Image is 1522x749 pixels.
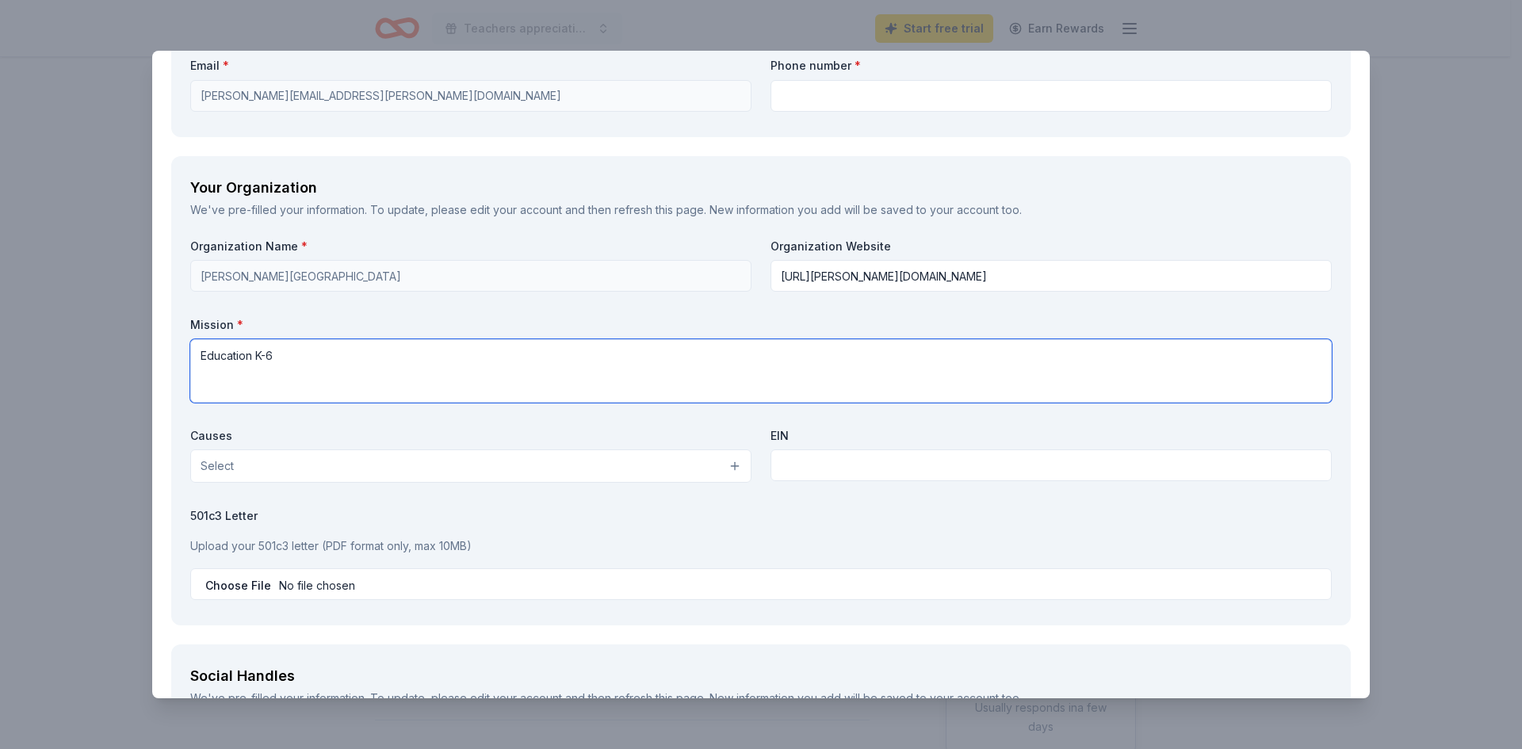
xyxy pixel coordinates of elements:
[190,339,1332,403] textarea: Education K-6
[190,239,751,254] label: Organization Name
[771,239,1332,254] label: Organization Website
[201,457,234,476] span: Select
[190,689,1332,708] div: We've pre-filled your information. To update, please and then refresh this page. New information ...
[190,58,751,74] label: Email
[771,428,1332,444] label: EIN
[470,691,562,705] a: edit your account
[190,508,1332,524] label: 501c3 Letter
[190,537,1332,556] p: Upload your 501c3 letter (PDF format only, max 10MB)
[470,203,562,216] a: edit your account
[771,58,1332,74] label: Phone number
[190,449,751,483] button: Select
[190,663,1332,689] div: Social Handles
[190,175,1332,201] div: Your Organization
[190,428,751,444] label: Causes
[190,317,1332,333] label: Mission
[190,201,1332,220] div: We've pre-filled your information. To update, please and then refresh this page. New information ...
